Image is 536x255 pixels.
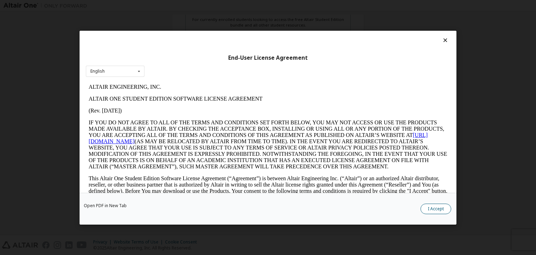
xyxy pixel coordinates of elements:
a: [URL][DOMAIN_NAME] [3,51,342,63]
p: IF YOU DO NOT AGREE TO ALL OF THE TERMS AND CONDITIONS SET FORTH BELOW, YOU MAY NOT ACCESS OR USE... [3,38,362,89]
p: ALTAIR ONE STUDENT EDITION SOFTWARE LICENSE AGREEMENT [3,15,362,21]
p: ALTAIR ENGINEERING, INC. [3,3,362,9]
button: I Accept [420,204,451,214]
a: Open PDF in New Tab [84,204,127,208]
div: English [90,69,105,73]
p: This Altair One Student Edition Software License Agreement (“Agreement”) is between Altair Engine... [3,94,362,119]
p: (Rev. [DATE]) [3,27,362,33]
div: End-User License Agreement [86,54,450,61]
